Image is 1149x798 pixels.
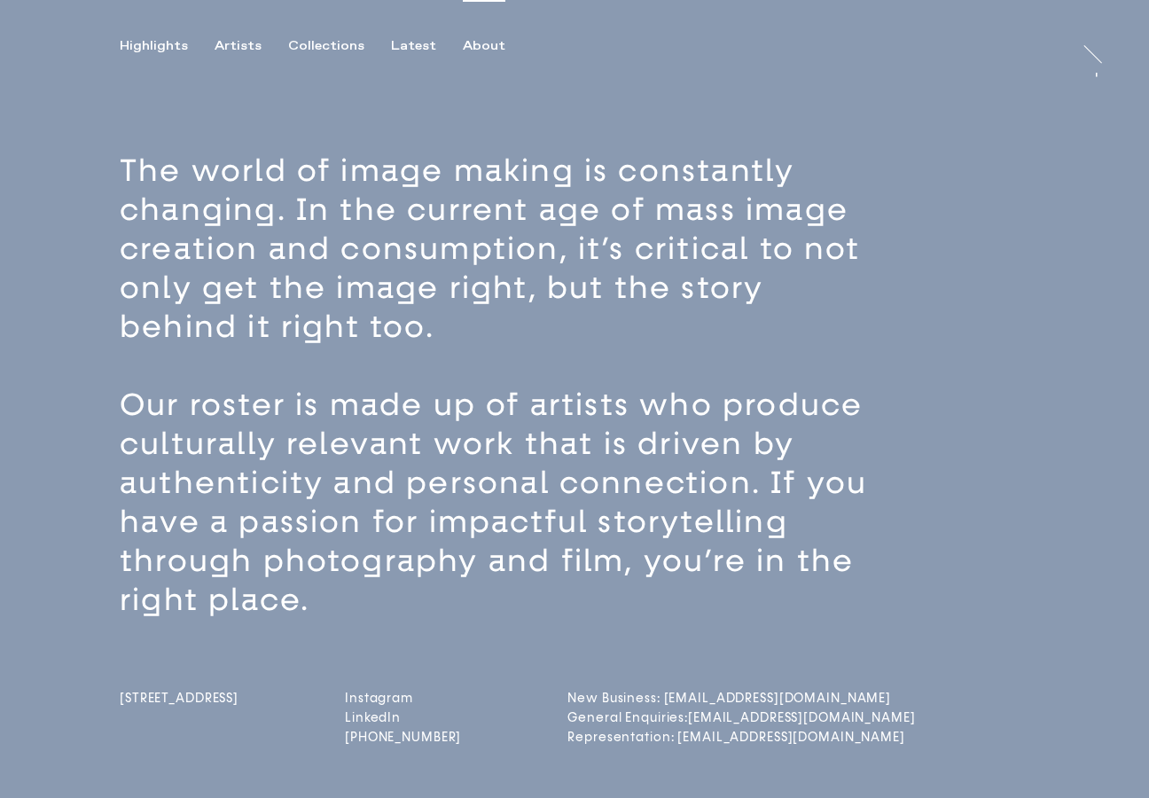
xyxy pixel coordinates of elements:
a: General Enquiries:[EMAIL_ADDRESS][DOMAIN_NAME] [567,710,707,725]
span: [STREET_ADDRESS] [120,691,238,706]
a: Instagram [345,691,461,706]
a: [STREET_ADDRESS] [120,691,238,749]
a: Representation: [EMAIL_ADDRESS][DOMAIN_NAME] [567,730,707,745]
a: New Business: [EMAIL_ADDRESS][DOMAIN_NAME] [567,691,707,706]
button: Latest [391,38,463,54]
button: Collections [288,38,391,54]
a: LinkedIn [345,710,461,725]
button: About [463,38,532,54]
div: Latest [391,38,436,54]
p: Our roster is made up of artists who produce culturally relevant work that is driven by authentic... [120,386,897,620]
div: Collections [288,38,364,54]
div: About [463,38,505,54]
div: Highlights [120,38,188,54]
button: Artists [215,38,288,54]
p: The world of image making is constantly changing. In the current age of mass image creation and c... [120,152,897,347]
button: Highlights [120,38,215,54]
div: Artists [215,38,262,54]
a: [PHONE_NUMBER] [345,730,461,745]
